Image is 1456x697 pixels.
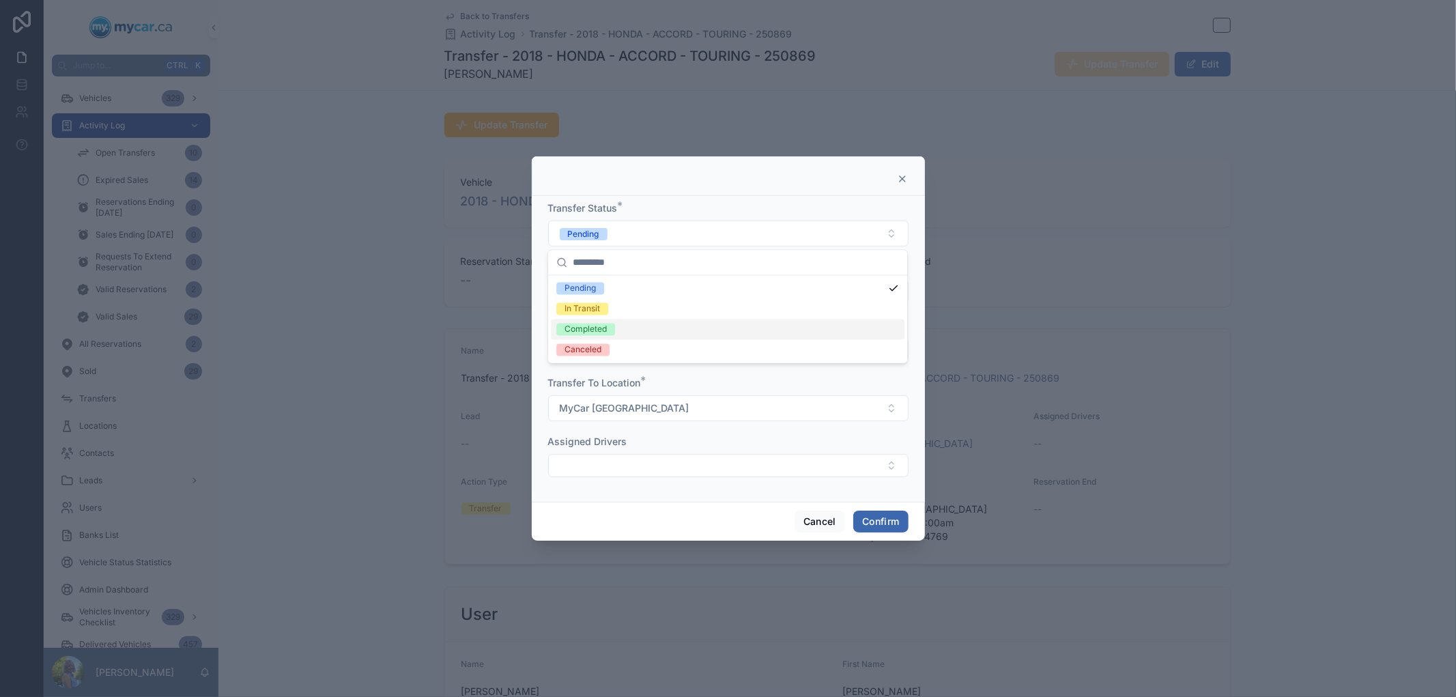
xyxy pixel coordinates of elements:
[565,324,607,336] div: Completed
[548,377,641,388] span: Transfer To Location
[548,454,909,477] button: Select Button
[548,221,909,246] button: Select Button
[568,228,599,240] div: Pending
[795,511,845,532] button: Cancel
[565,344,601,356] div: Canceled
[548,276,907,363] div: Suggestions
[560,401,689,415] span: MyCar [GEOGRAPHIC_DATA]
[853,511,908,532] button: Confirm
[548,395,909,421] button: Select Button
[565,283,596,295] div: Pending
[548,202,618,214] span: Transfer Status
[548,436,627,447] span: Assigned Drivers
[565,303,600,315] div: In Transit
